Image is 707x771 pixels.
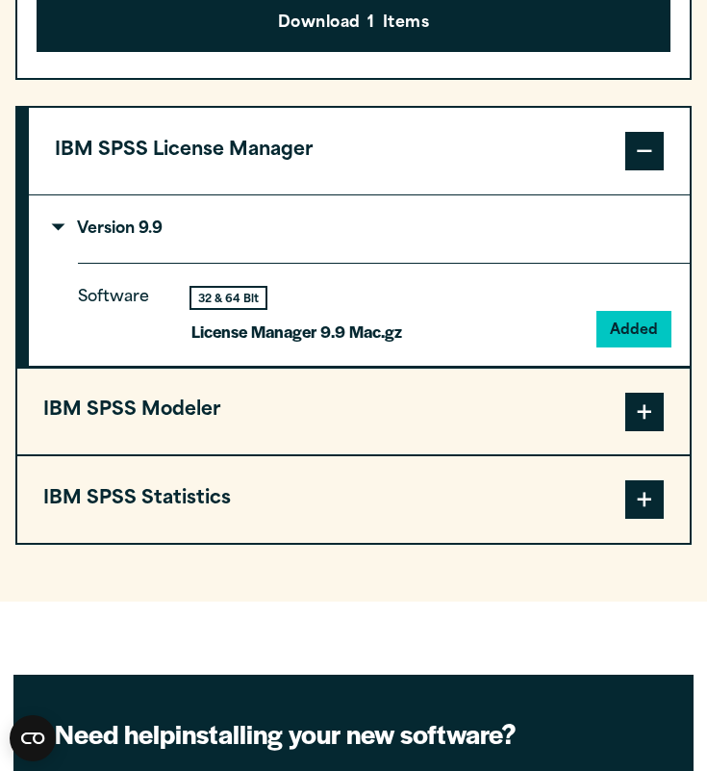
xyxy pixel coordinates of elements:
div: IBM SPSS License Manager [29,194,690,367]
button: IBM SPSS Statistics [17,456,690,542]
span: 1 [367,12,374,37]
p: License Manager 9.9 Mac.gz [191,318,402,346]
div: 32 & 64 Bit [191,288,265,308]
button: Added [598,313,669,346]
h2: installing your new software? [55,716,652,751]
button: IBM SPSS License Manager [29,108,690,193]
button: IBM SPSS Modeler [17,369,690,454]
p: Version 9.9 [55,221,163,237]
button: Open CMP widget [10,715,56,761]
strong: Need help [55,714,175,752]
summary: Version 9.9 [29,195,690,264]
p: Software [78,284,164,330]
